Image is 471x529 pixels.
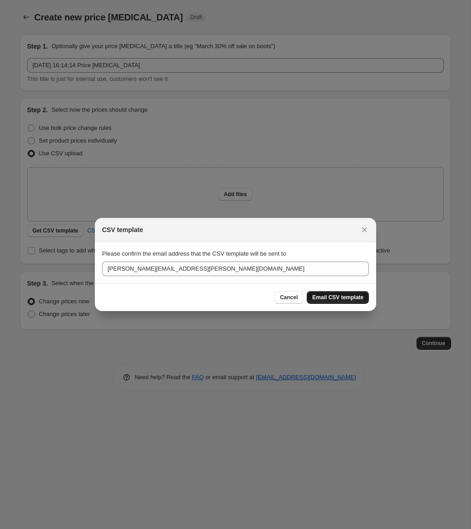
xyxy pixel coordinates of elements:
h2: CSV template [102,225,143,234]
span: Email CSV template [312,294,363,301]
span: Cancel [280,294,298,301]
button: Email CSV template [307,291,369,304]
button: Close [358,223,371,236]
button: Cancel [275,291,303,304]
span: Please confirm the email address that the CSV template will be sent to [102,250,286,257]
